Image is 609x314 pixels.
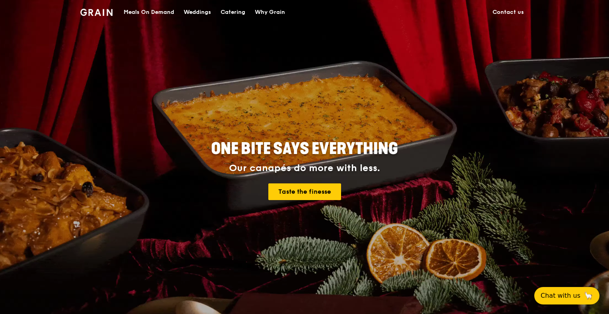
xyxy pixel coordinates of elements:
a: Weddings [179,0,216,24]
span: ONE BITE SAYS EVERYTHING [211,139,398,158]
a: Catering [216,0,250,24]
img: Grain [80,9,112,16]
span: 🦙 [584,291,593,301]
div: Weddings [184,0,211,24]
span: Chat with us [541,291,580,301]
a: Contact us [488,0,529,24]
div: Our canapés do more with less. [161,163,448,174]
div: Catering [221,0,245,24]
a: Taste the finesse [268,183,341,200]
div: Meals On Demand [124,0,174,24]
button: Chat with us🦙 [534,287,599,304]
a: Why Grain [250,0,290,24]
div: Why Grain [255,0,285,24]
